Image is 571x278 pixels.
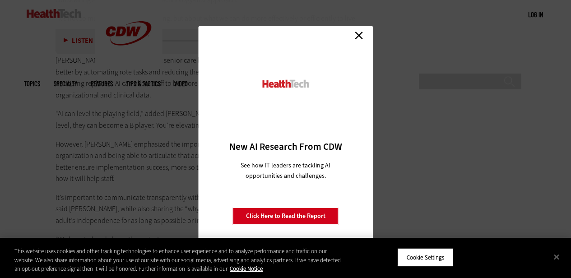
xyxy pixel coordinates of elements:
div: This website uses cookies and other tracking technologies to enhance user experience and to analy... [14,247,343,273]
img: HealthTech_0.png [261,79,310,88]
h3: New AI Research From CDW [214,140,357,153]
button: Close [547,247,566,267]
a: Click Here to Read the Report [233,208,339,225]
a: More information about your privacy [230,265,263,273]
a: Close [352,28,366,42]
button: Cookie Settings [397,248,454,267]
p: See how IT leaders are tackling AI opportunities and challenges. [230,160,341,181]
